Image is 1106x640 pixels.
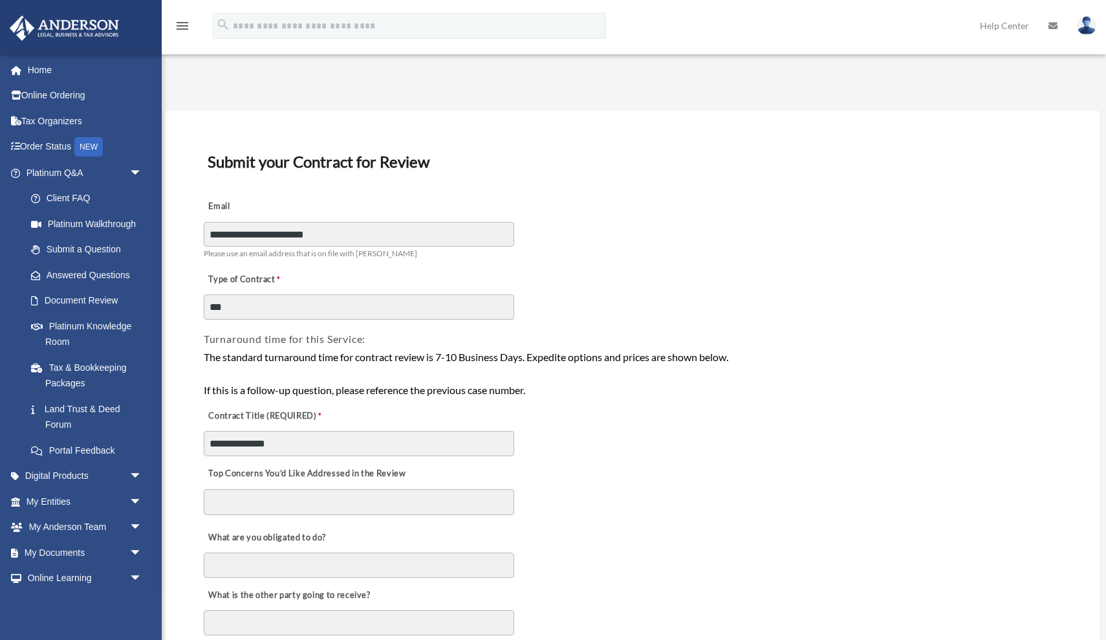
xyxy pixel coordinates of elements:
[129,540,155,566] span: arrow_drop_down
[18,355,162,396] a: Tax & Bookkeeping Packages
[18,437,162,463] a: Portal Feedback
[204,270,333,289] label: Type of Contract
[204,198,333,216] label: Email
[202,148,1062,175] h3: Submit your Contract for Review
[6,16,123,41] img: Anderson Advisors Platinum Portal
[216,17,230,32] i: search
[9,160,162,186] a: Platinum Q&Aarrow_drop_down
[9,591,162,617] a: Billingarrow_drop_down
[129,566,155,592] span: arrow_drop_down
[204,349,1061,399] div: The standard turnaround time for contract review is 7-10 Business Days. Expedite options and pric...
[9,108,162,134] a: Tax Organizers
[175,23,190,34] a: menu
[204,248,417,258] span: Please use an email address that is on file with [PERSON_NAME]
[9,566,162,591] a: Online Learningarrow_drop_down
[204,586,374,604] label: What is the other party going to receive?
[129,489,155,515] span: arrow_drop_down
[18,262,162,288] a: Answered Questions
[129,463,155,490] span: arrow_drop_down
[9,514,162,540] a: My Anderson Teamarrow_drop_down
[18,396,162,437] a: Land Trust & Deed Forum
[18,237,162,263] a: Submit a Question
[9,57,162,83] a: Home
[129,591,155,617] span: arrow_drop_down
[129,514,155,541] span: arrow_drop_down
[9,463,162,489] a: Digital Productsarrow_drop_down
[9,540,162,566] a: My Documentsarrow_drop_down
[204,529,333,547] label: What are you obligated to do?
[18,313,162,355] a: Platinum Knowledge Room
[129,160,155,186] span: arrow_drop_down
[9,489,162,514] a: My Entitiesarrow_drop_down
[18,288,155,314] a: Document Review
[204,465,409,483] label: Top Concerns You’d Like Addressed in the Review
[9,83,162,109] a: Online Ordering
[204,333,365,345] span: Turnaround time for this Service:
[18,186,162,212] a: Client FAQ
[175,18,190,34] i: menu
[9,134,162,160] a: Order StatusNEW
[18,211,162,237] a: Platinum Walkthrough
[204,407,333,425] label: Contract Title (REQUIRED)
[1077,16,1096,35] img: User Pic
[74,137,103,157] div: NEW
